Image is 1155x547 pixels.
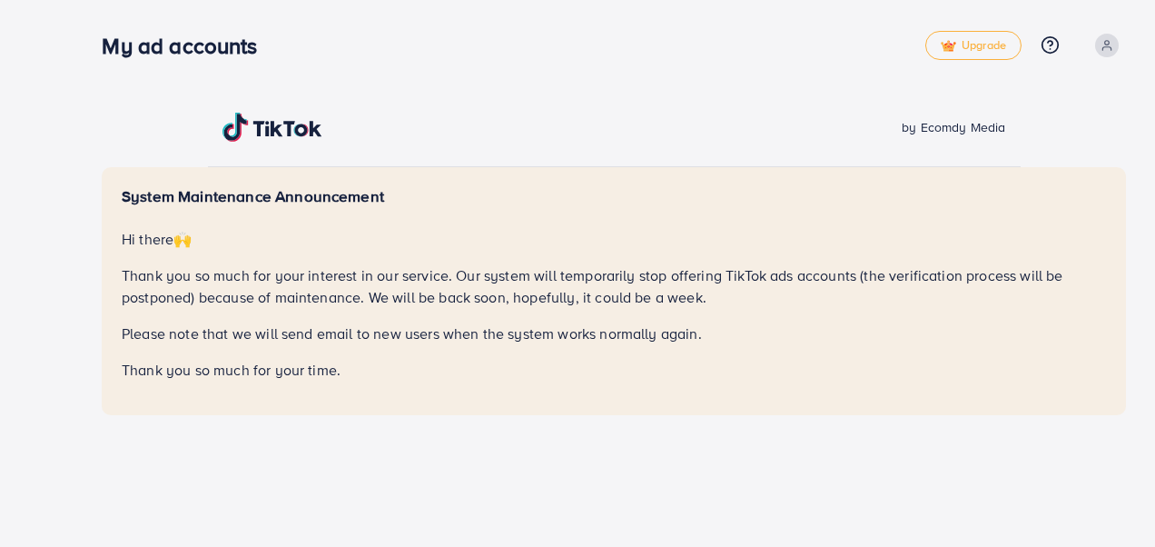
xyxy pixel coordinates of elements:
[222,113,322,142] img: TikTok
[102,33,271,59] h3: My ad accounts
[941,39,1006,53] span: Upgrade
[122,264,1106,308] p: Thank you so much for your interest in our service. Our system will temporarily stop offering Tik...
[173,229,192,249] span: 🙌
[902,118,1005,136] span: by Ecomdy Media
[122,323,1106,344] p: Please note that we will send email to new users when the system works normally again.
[122,359,1106,381] p: Thank you so much for your time.
[925,31,1022,60] a: tickUpgrade
[941,40,956,53] img: tick
[122,187,1106,206] h5: System Maintenance Announcement
[122,228,1106,250] p: Hi there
